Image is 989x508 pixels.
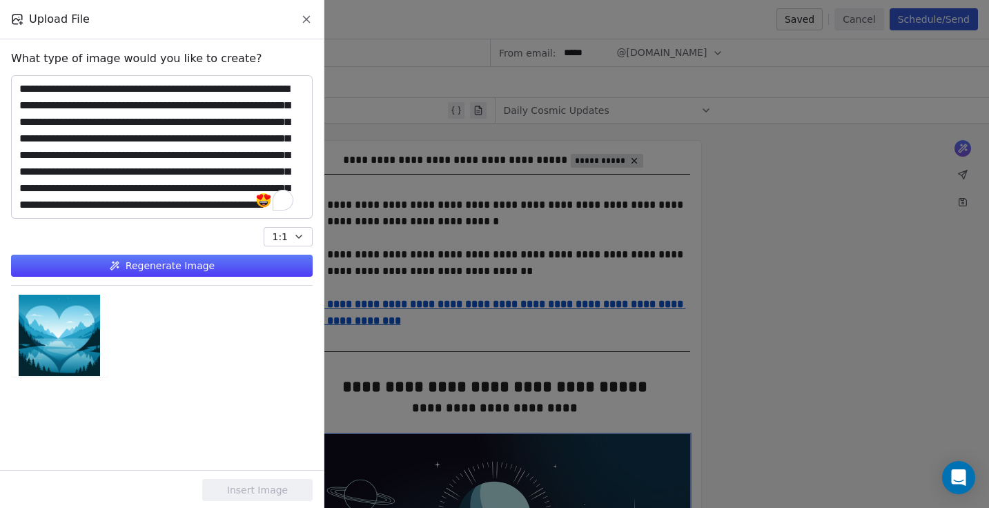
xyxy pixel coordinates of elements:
[12,76,312,218] textarea: To enrich screen reader interactions, please activate Accessibility in Grammarly extension settings
[272,230,288,244] span: 1:1
[11,50,262,67] span: What type of image would you like to create?
[29,11,90,28] span: Upload File
[11,255,313,277] button: Regenerate Image
[942,461,975,494] div: Open Intercom Messenger
[202,479,313,501] button: Insert Image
